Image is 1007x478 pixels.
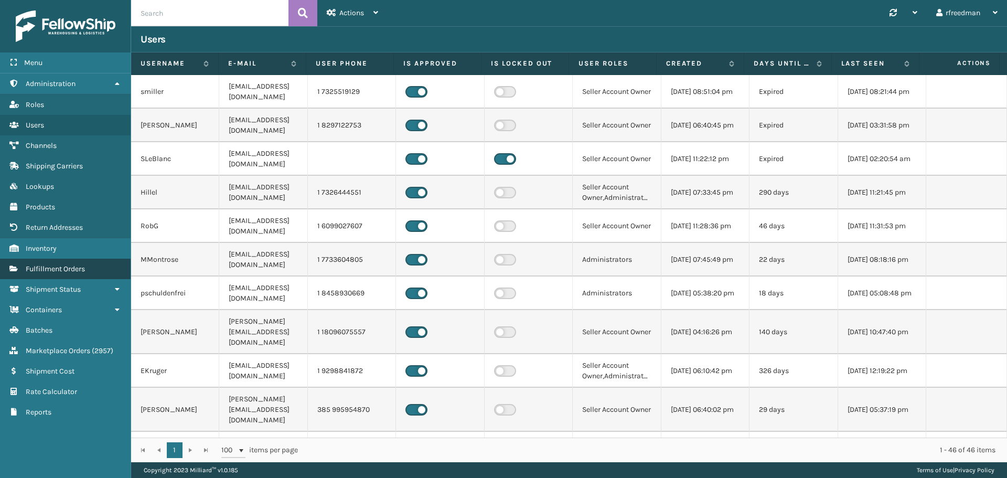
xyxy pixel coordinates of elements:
td: [DATE] 04:16:26 pm [661,310,749,354]
td: [DATE] 03:31:58 pm [838,109,926,142]
span: Actions [339,8,364,17]
td: 1 7325519129 [308,75,396,109]
span: Users [26,121,44,130]
td: [PERSON_NAME][EMAIL_ADDRESS][DOMAIN_NAME] [219,310,307,354]
td: 1 7733604805 [308,243,396,277]
td: Seller Account Owner [573,109,661,142]
span: Products [26,203,55,211]
label: Last Seen [841,59,899,68]
td: [DATE] 05:44:20 pm [661,432,749,476]
td: Seller Account Owner [573,310,661,354]
td: [PERSON_NAME] [131,310,219,354]
td: SLeBlanc [131,142,219,176]
td: [EMAIL_ADDRESS][DOMAIN_NAME] [219,75,307,109]
td: [EMAIL_ADDRESS][DOMAIN_NAME] [219,243,307,277]
td: [PERSON_NAME][EMAIL_ADDRESS][DOMAIN_NAME] [219,388,307,432]
td: 29 days [749,388,838,432]
span: Containers [26,305,62,314]
td: [DATE] 12:19:22 pm [838,354,926,388]
span: Shipping Carriers [26,162,83,171]
td: 22 days [749,243,838,277]
td: [PERSON_NAME][EMAIL_ADDRESS][DOMAIN_NAME] [219,432,307,476]
td: EKruger [131,354,219,388]
td: 18 days [749,277,838,310]
td: Expired [749,75,838,109]
label: Days until password expires [754,59,811,68]
td: Expired [749,109,838,142]
td: [DATE] 06:40:02 pm [661,388,749,432]
td: Seller Account Owner,Administrators [573,176,661,209]
span: Roles [26,100,44,109]
td: Seller Account Owner,Administrators [573,354,661,388]
span: Channels [26,141,57,150]
span: Batches [26,326,52,335]
label: User phone [316,59,384,68]
td: MMontrose [131,243,219,277]
td: [PERSON_NAME] [131,109,219,142]
td: Seller Account Owner [573,209,661,243]
span: Menu [24,58,42,67]
p: Copyright 2023 Milliard™ v 1.0.185 [144,462,238,478]
a: Privacy Policy [955,466,994,474]
div: | [917,462,994,478]
td: pschuldenfrei [131,277,219,310]
label: Is Approved [403,59,472,68]
span: Marketplace Orders [26,346,90,355]
span: Actions [923,55,997,72]
span: Shipment Status [26,285,81,294]
td: [DATE] 11:22:12 pm [661,142,749,176]
td: [DATE] 08:51:04 pm [661,75,749,109]
td: [DATE] 10:47:40 pm [838,310,926,354]
td: Hillel [131,176,219,209]
td: [DATE] 11:31:53 pm [838,209,926,243]
td: 1 6099027607 [308,209,396,243]
td: [EMAIL_ADDRESS][DOMAIN_NAME] [219,209,307,243]
td: [DATE] 06:40:45 pm [661,109,749,142]
td: [DATE] 08:18:16 pm [838,243,926,277]
td: [DATE] 09:19:58 pm [838,432,926,476]
td: [DATE] 07:33:45 pm [661,176,749,209]
td: Expired [749,142,838,176]
span: Reports [26,408,51,417]
span: Fulfillment Orders [26,264,85,273]
td: Administrators [573,277,661,310]
td: [EMAIL_ADDRESS][DOMAIN_NAME] [219,176,307,209]
span: 100 [221,445,237,455]
td: 290 days [749,176,838,209]
td: 1 8297122753 [308,109,396,142]
span: Return Addresses [26,223,83,232]
td: [PERSON_NAME] [131,388,219,432]
h3: Users [141,33,166,46]
span: Administration [26,79,76,88]
td: [EMAIL_ADDRESS][DOMAIN_NAME] [219,277,307,310]
td: [EMAIL_ADDRESS][DOMAIN_NAME] [219,354,307,388]
td: 1 7326444551 [308,176,396,209]
td: [DATE] 05:38:20 pm [661,277,749,310]
td: [PERSON_NAME] [131,432,219,476]
td: [DATE] 07:45:49 pm [661,243,749,277]
span: Rate Calculator [26,387,77,396]
label: E-mail [228,59,286,68]
td: 326 days [749,354,838,388]
td: Seller Account Owner [573,142,661,176]
td: Administrators [573,243,661,277]
td: [DATE] 11:21:45 pm [838,176,926,209]
td: 140 days [749,310,838,354]
td: Seller Account Owner,Administrators [573,432,661,476]
div: 1 - 46 of 46 items [313,445,995,455]
td: [DATE] 06:10:42 pm [661,354,749,388]
td: 1 9298841872 [308,354,396,388]
label: Created [666,59,724,68]
td: 1 18096075557 [308,310,396,354]
td: Seller Account Owner [573,388,661,432]
label: User Roles [579,59,647,68]
td: 1 8458930669 [308,277,396,310]
span: Inventory [26,244,57,253]
td: [DATE] 11:28:36 pm [661,209,749,243]
td: 385 995954870 [308,388,396,432]
a: 1 [167,442,183,458]
a: Terms of Use [917,466,953,474]
img: logo [16,10,115,42]
td: [EMAIL_ADDRESS][DOMAIN_NAME] [219,109,307,142]
span: Lookups [26,182,54,191]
